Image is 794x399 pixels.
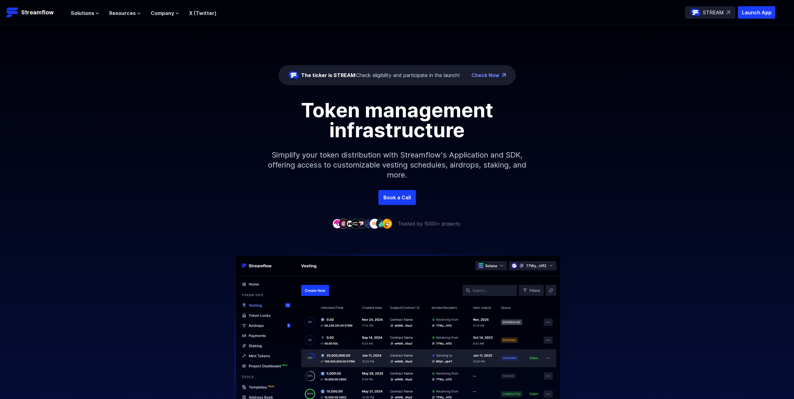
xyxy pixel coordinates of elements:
img: company-2 [339,219,348,228]
img: top-right-arrow.svg [726,11,730,14]
a: Book a Call [378,190,416,205]
span: Solutions [71,9,94,17]
a: Streamflow [6,6,65,19]
button: Company [151,9,179,17]
img: company-7 [370,219,380,228]
button: Launch App [738,6,775,19]
img: streamflow-logo-circle.png [690,7,700,17]
p: Simplify your token distribution with Streamflow's Application and SDK, offering access to custom... [263,140,531,190]
p: Trusted by 5000+ projects [398,220,460,227]
img: company-4 [351,219,361,228]
h1: Token management infrastructure [257,100,538,140]
img: company-1 [332,219,342,228]
img: top-right-arrow.png [502,73,506,77]
a: Check Now [471,71,499,79]
img: company-9 [382,219,392,228]
img: streamflow-logo-circle.png [289,70,299,80]
button: Resources [109,9,141,17]
span: Resources [109,9,136,17]
div: Check eligibility and participate in the launch! [301,71,460,79]
a: STREAM [685,6,735,19]
img: company-8 [376,219,386,228]
button: Solutions [71,9,99,17]
img: company-3 [345,219,355,228]
p: Streamflow [21,8,54,17]
img: company-5 [357,219,367,228]
img: Streamflow Logo [6,6,19,19]
span: Company [151,9,174,17]
p: STREAM [703,9,724,16]
span: The ticker is STREAM: [301,72,356,78]
a: X (Twitter) [189,10,217,16]
img: company-6 [363,219,373,228]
